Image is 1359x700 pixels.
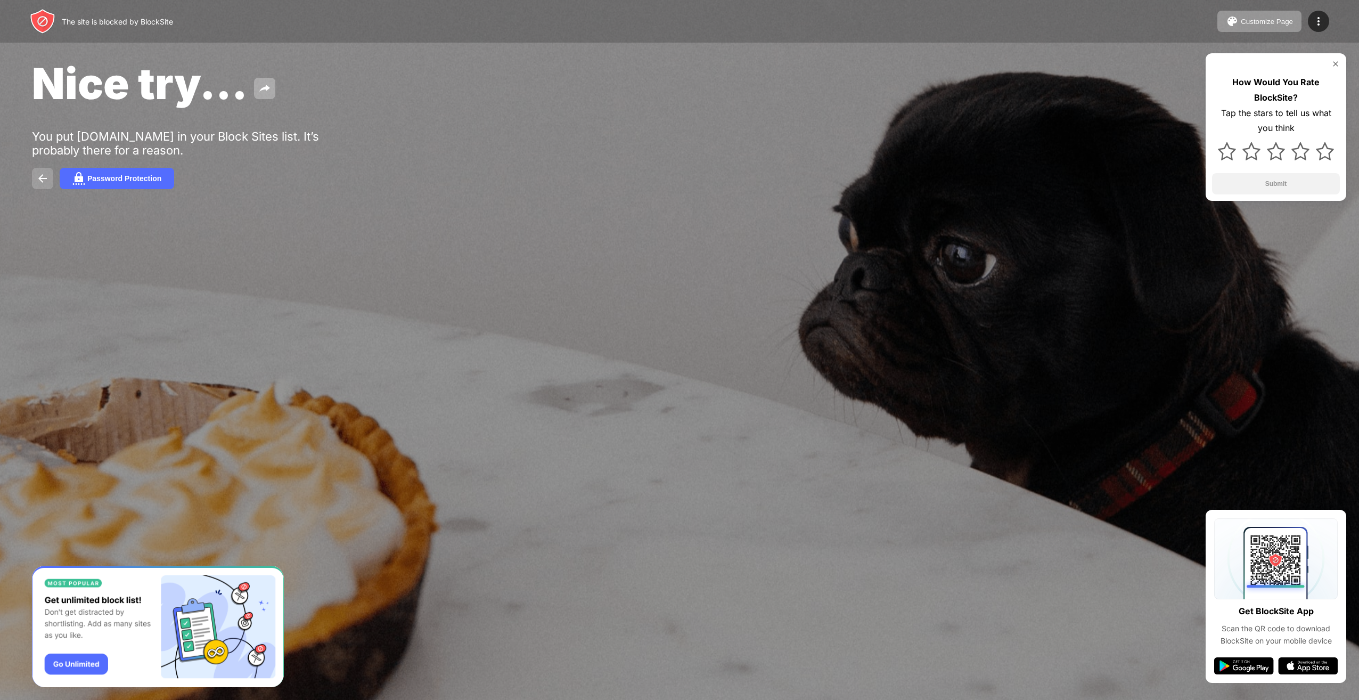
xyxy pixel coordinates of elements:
[60,168,174,189] button: Password Protection
[1212,105,1340,136] div: Tap the stars to tell us what you think
[32,566,284,688] iframe: Banner
[87,174,161,183] div: Password Protection
[258,82,271,95] img: share.svg
[1291,142,1309,160] img: star.svg
[1242,142,1260,160] img: star.svg
[1214,623,1338,647] div: Scan the QR code to download BlockSite on your mobile device
[32,58,248,109] span: Nice try...
[1316,142,1334,160] img: star.svg
[1212,173,1340,194] button: Submit
[72,172,85,185] img: password.svg
[1267,142,1285,160] img: star.svg
[62,17,173,26] div: The site is blocked by BlockSite
[1212,75,1340,105] div: How Would You Rate BlockSite?
[1218,142,1236,160] img: star.svg
[1278,657,1338,674] img: app-store.svg
[1214,657,1274,674] img: google-play.svg
[30,9,55,34] img: header-logo.svg
[1241,18,1293,26] div: Customize Page
[1214,518,1338,599] img: qrcode.svg
[1217,11,1301,32] button: Customize Page
[1312,15,1325,28] img: menu-icon.svg
[1239,604,1314,619] div: Get BlockSite App
[1331,60,1340,68] img: rate-us-close.svg
[32,129,361,157] div: You put [DOMAIN_NAME] in your Block Sites list. It’s probably there for a reason.
[36,172,49,185] img: back.svg
[1226,15,1239,28] img: pallet.svg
